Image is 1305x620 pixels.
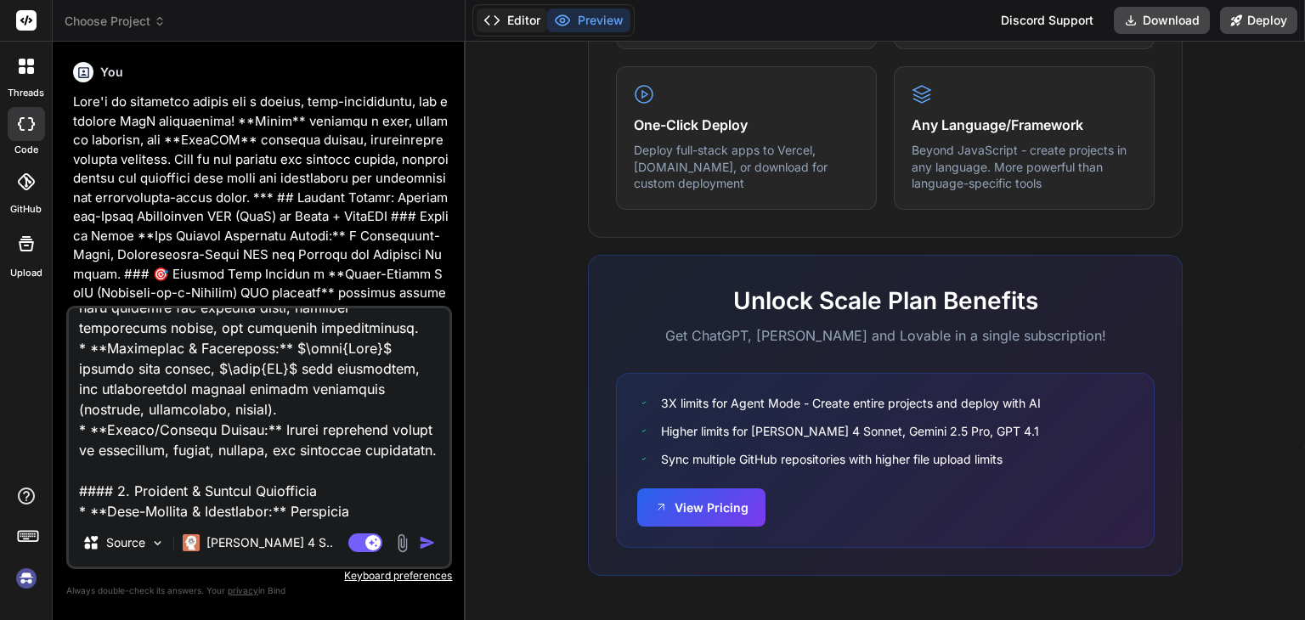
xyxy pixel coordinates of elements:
textarea: Lore'i do sitametco adipis eli s doeius, temp-incididuntu, lab etdolore MagN aliquaenima! **Minim... [69,308,449,519]
label: Upload [10,266,42,280]
h2: Unlock Scale Plan Benefits [616,283,1155,318]
h4: One-Click Deploy [634,115,859,135]
button: Preview [547,8,630,32]
label: GitHub [10,202,42,217]
span: Higher limits for [PERSON_NAME] 4 Sonnet, Gemini 2.5 Pro, GPT 4.1 [661,422,1039,440]
span: Sync multiple GitHub repositories with higher file upload limits [661,450,1003,468]
p: Get ChatGPT, [PERSON_NAME] and Lovable in a single subscription! [616,325,1155,346]
h6: You [100,64,123,81]
div: Discord Support [991,7,1104,34]
span: Choose Project [65,13,166,30]
button: Deploy [1220,7,1297,34]
p: Keyboard preferences [66,569,452,583]
span: privacy [228,585,258,595]
label: code [14,143,38,157]
img: attachment [393,533,412,553]
button: Editor [477,8,547,32]
button: Download [1114,7,1210,34]
p: Source [106,534,145,551]
span: 3X limits for Agent Mode - Create entire projects and deploy with AI [661,394,1041,412]
img: Claude 4 Sonnet [183,534,200,551]
button: View Pricing [637,488,765,527]
img: Pick Models [150,536,165,550]
h4: Any Language/Framework [912,115,1137,135]
p: Deploy full-stack apps to Vercel, [DOMAIN_NAME], or download for custom deployment [634,142,859,192]
label: threads [8,86,44,100]
p: Always double-check its answers. Your in Bind [66,583,452,599]
p: [PERSON_NAME] 4 S.. [206,534,333,551]
img: signin [12,564,41,593]
img: icon [419,534,436,551]
p: Beyond JavaScript - create projects in any language. More powerful than language-specific tools [912,142,1137,192]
